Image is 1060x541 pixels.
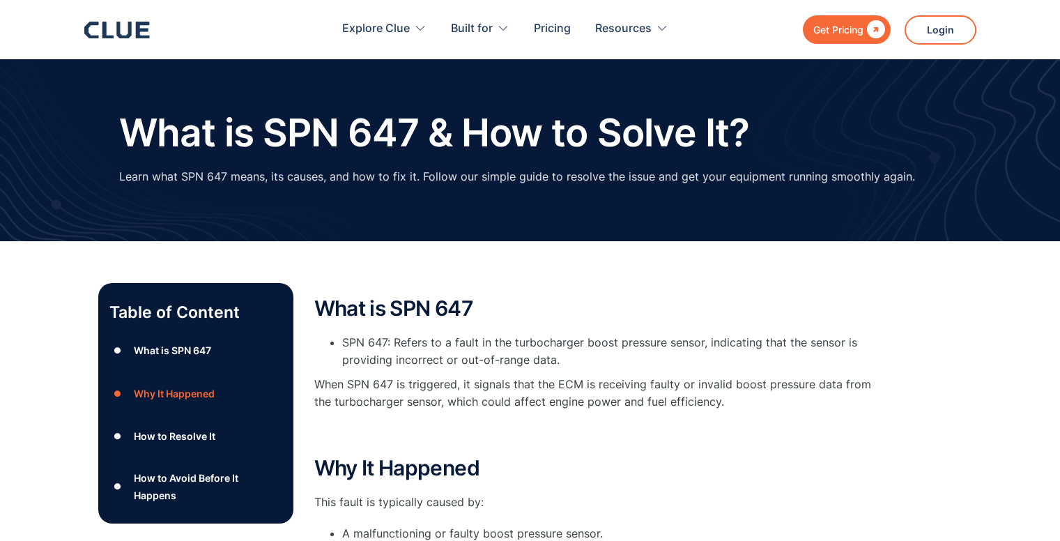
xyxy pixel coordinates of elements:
p: Table of Content [109,301,282,323]
a: ●What is SPN 647 [109,340,282,361]
h2: What is SPN 647 [314,297,872,320]
div: Explore Clue [342,7,410,51]
div: How to Resolve It [134,427,215,445]
h2: Why It Happened [314,457,872,480]
a: ●Why It Happened [109,383,282,404]
a: Pricing [534,7,571,51]
a: ●How to Resolve It [109,426,282,447]
div: Built for [451,7,493,51]
div: ● [109,426,126,447]
div: ● [109,476,126,497]
p: Learn what SPN 647 means, its causes, and how to fix it. Follow our simple guide to resolve the i... [119,168,915,185]
div: How to Avoid Before It Happens [134,469,282,504]
div: Why It Happened [134,385,215,402]
p: This fault is typically caused by: [314,494,872,511]
li: SPN 647: Refers to a fault in the turbocharger boost pressure sensor, indicating that the sensor ... [342,334,872,369]
div: Built for [451,7,509,51]
p: When SPN 647 is triggered, it signals that the ECM is receiving faulty or invalid boost pressure ... [314,376,872,411]
a: Get Pricing [803,15,891,44]
div: Resources [595,7,668,51]
div:  [863,21,885,38]
div: What is SPN 647 [134,342,211,359]
div: Resources [595,7,652,51]
div: Explore Clue [342,7,427,51]
a: ●How to Avoid Before It Happens [109,469,282,504]
div: ● [109,340,126,361]
h1: What is SPN 647 & How to Solve It? [119,112,749,154]
div: Get Pricing [813,21,863,38]
div: ● [109,383,126,404]
a: Login [905,15,976,45]
p: ‍ [314,425,872,443]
